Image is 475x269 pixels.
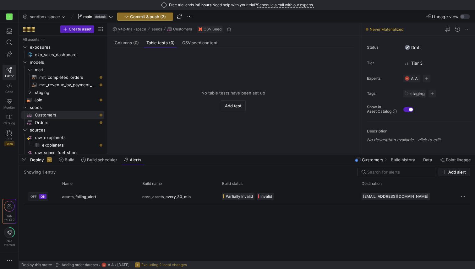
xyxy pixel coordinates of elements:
div: Press SPACE to select this row. [21,141,104,149]
span: mart [35,66,103,73]
span: raw_space_fuel_shop​​​​​​​​ [35,149,103,156]
span: Tier 3 [405,61,423,66]
div: Press SPACE to select this row. [21,73,104,81]
span: main [83,14,92,19]
span: exp_sales_dashboard​​​​​ [35,51,97,58]
a: Code [3,80,16,96]
span: Free trial ends in Need help with your trial? [169,3,314,7]
img: undefined [199,27,202,31]
p: Description [367,129,472,133]
span: Monitor [3,105,15,109]
span: Table tests [146,41,175,45]
span: Show in Asset Catalog [367,105,391,114]
span: Destination [362,181,382,186]
button: seeds [150,25,164,33]
div: Press SPACE to select this row. [21,81,104,89]
div: Press SPACE to select this row. [21,89,104,96]
span: sandbox-space [30,14,60,19]
span: Tier [367,61,398,65]
span: Beta [4,141,14,146]
a: exoplanets​​​​​​​​​ [21,141,104,149]
span: PRs [7,137,12,141]
span: core_assets_every_30_min [142,189,191,204]
button: Build [56,154,77,165]
span: mrt_revenue_by_payment_method​​​​​​​​​​ [39,81,97,89]
a: I [3,11,16,22]
span: Talk to Y42 [4,214,14,222]
div: Press SPACE to select this row. [21,111,104,119]
div: I [6,13,13,20]
span: Draft [405,45,421,50]
span: Build name [142,181,162,186]
img: Tier 3 - Regular [405,61,410,66]
a: Talkto Y42 [3,199,16,223]
span: staging [35,89,103,96]
span: Build scheduler [87,157,117,162]
span: seeds [152,27,162,31]
span: Status [367,45,398,50]
span: Deploy this state: [21,263,52,267]
span: CSV Seed [204,27,221,31]
span: Partially Invalid [226,194,253,199]
span: Tags [367,91,398,96]
span: (0) [133,41,139,45]
span: Lineage view [432,14,459,19]
span: sources [30,126,103,134]
span: Add alert [448,169,466,175]
button: Build scheduler [79,154,120,165]
span: Columns [115,41,139,45]
div: Press SPACE to select this row. [21,126,104,134]
span: Customers [362,157,383,162]
a: Schedule a call with our experts. [257,3,314,8]
span: ON [41,195,45,198]
a: Customers​​​​​​ [21,111,104,119]
div: assets_failing_alert [58,189,139,204]
span: No table tests have been set up [201,90,265,95]
a: Monitor [3,96,16,112]
button: Build history [388,154,419,165]
button: Add test [221,100,246,111]
span: Add test [225,103,242,108]
span: Alerts [130,157,141,162]
div: Press SPACE to select this row. [21,134,104,141]
span: exposures [30,44,103,51]
a: Editor [3,65,16,80]
div: Press SPACE to select this row. [21,43,104,51]
span: A A [108,263,114,267]
a: Catalog [3,112,16,127]
span: Orders​​​​​​ [35,119,97,126]
button: Point lineage [437,154,474,165]
button: Commit & push (2) [117,13,173,21]
button: Create asset [60,25,94,33]
span: Create asset [69,27,91,31]
button: Tier 3 - RegularTier 3 [403,59,424,67]
button: y42-trial-space [111,25,148,33]
span: CSV seed content [182,41,218,45]
span: mrt_completed_orders​​​​​​​​​​ [39,74,97,81]
a: mrt_revenue_by_payment_method​​​​​​​​​​ [21,81,104,89]
div: All assets [23,37,39,42]
span: staging [410,91,425,96]
img: Draft [405,45,410,50]
a: exp_sales_dashboard​​​​​ [21,51,104,58]
span: Name [62,181,73,186]
span: [EMAIL_ADDRESS][DOMAIN_NAME] [363,194,429,199]
button: Alerts [121,154,144,165]
div: Press SPACE to select this row. [21,36,104,43]
span: Deploy [30,157,44,162]
a: raw_exoplanets​​​​​​​​ [21,134,104,141]
div: Press SPACE to select this row. [21,104,104,111]
span: Adding order dataset [62,263,98,267]
span: models [30,59,103,66]
button: Data [420,154,436,165]
button: Getstarted [3,225,16,249]
button: Add alert [439,168,470,176]
span: Code [5,90,13,94]
span: Customers​​​​​​ [35,111,97,119]
span: Build [65,157,74,162]
span: default [94,14,107,19]
a: raw_space_fuel_shop​​​​​​​​ [21,149,104,156]
a: PRsBeta [3,127,16,149]
div: Press SPACE to select this row. [21,119,104,126]
span: 6 hours. [198,3,212,7]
